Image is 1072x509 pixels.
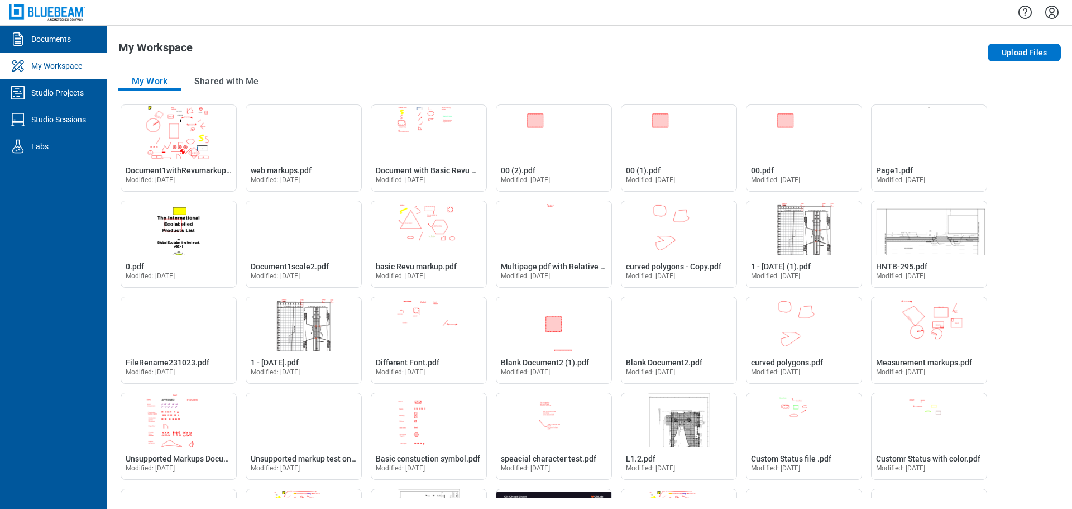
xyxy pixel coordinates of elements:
img: 0.pdf [121,201,236,255]
div: Open Document1withRevumarkups.pdf in Editor [121,104,237,192]
div: Open 00 (1).pdf in Editor [621,104,737,192]
div: Open curved polygons.pdf in Editor [746,297,862,384]
img: Measurement markups.pdf [872,297,987,351]
img: Basic constuction symbol.pdf [371,393,486,447]
img: Multipage pdf with Relative hyperlink.pdf [496,201,611,255]
span: Unsupported markup test on [DATE].pdf [251,454,390,463]
div: Open speacial character test.pdf in Editor [496,393,612,480]
div: Open Page1.pdf in Editor [871,104,987,192]
div: Labs [31,141,49,152]
div: Open HNTB-295.pdf in Editor [871,201,987,288]
div: Open Measurement markups.pdf in Editor [871,297,987,384]
h1: My Workspace [118,41,193,59]
span: Modified: [DATE] [876,272,926,280]
span: Modified: [DATE] [626,368,676,376]
span: 0.pdf [126,262,144,271]
span: Modified: [DATE] [876,368,926,376]
span: Document1scale2.pdf [251,262,329,271]
svg: Studio Projects [9,84,27,102]
span: Page1.pdf [876,166,913,175]
span: Modified: [DATE] [501,272,551,280]
svg: Studio Sessions [9,111,27,129]
span: 00 (2).pdf [501,166,535,175]
span: Modified: [DATE] [251,368,300,376]
span: Multipage pdf with Relative hyperlink.pdf [501,262,647,271]
span: Modified: [DATE] [751,368,801,376]
span: Modified: [DATE] [376,176,425,184]
div: Open L1.2.pdf in Editor [621,393,737,480]
div: Open Document1scale2.pdf in Editor [246,201,362,288]
button: Upload Files [988,44,1061,61]
div: Open Blank Document2.pdf in Editor [621,297,737,384]
span: Modified: [DATE] [501,464,551,472]
span: 1 - [DATE].pdf [251,358,299,367]
span: curved polygons.pdf [751,358,823,367]
button: Settings [1043,3,1061,22]
div: Open 00.pdf in Editor [746,104,862,192]
span: Modified: [DATE] [126,176,175,184]
img: 00 (1).pdf [621,105,736,159]
span: curved polygons - Copy.pdf [626,262,721,271]
div: Open curved polygons - Copy.pdf in Editor [621,201,737,288]
div: Open Different Font.pdf in Editor [371,297,487,384]
span: 00 (1).pdf [626,166,661,175]
img: Document1withRevumarkups.pdf [121,105,236,159]
span: HNTB-295.pdf [876,262,927,271]
span: basic Revu markup.pdf [376,262,457,271]
span: Modified: [DATE] [251,176,300,184]
div: Open Basic constuction symbol.pdf in Editor [371,393,487,480]
img: 00.pdf [746,105,862,159]
button: My Work [118,73,181,91]
img: L1.2.pdf [621,393,736,447]
span: Modified: [DATE] [751,464,801,472]
div: Open Document with Basic Revu markups, Custome Status and replies.pdf in Editor [371,104,487,192]
span: Modified: [DATE] [626,176,676,184]
div: Open basic Revu markup.pdf in Editor [371,201,487,288]
span: Document1withRevumarkups.pdf [126,166,244,175]
span: Modified: [DATE] [126,368,175,376]
div: My Workspace [31,60,82,72]
span: Modified: [DATE] [376,464,425,472]
span: Modified: [DATE] [376,272,425,280]
img: Blank Document2 (1).pdf [496,297,611,351]
span: Modified: [DATE] [501,176,551,184]
img: Custom Status file .pdf [746,393,862,447]
img: Unsupported Markups Document1.pdf [121,393,236,447]
img: FileRename231023.pdf [121,297,236,351]
div: Open 00 (2).pdf in Editor [496,104,612,192]
div: Open Unsupported Markups Document1.pdf in Editor [121,393,237,480]
span: Blank Document2.pdf [626,358,702,367]
div: Open FileRename231023.pdf in Editor [121,297,237,384]
img: Blank Document2.pdf [621,297,736,351]
img: Unsupported markup test on feb 2.pdf [246,393,361,447]
span: Custom Status file .pdf [751,454,831,463]
span: Modified: [DATE] [251,464,300,472]
span: 1 - [DATE] (1).pdf [751,262,811,271]
svg: Documents [9,30,27,48]
button: Shared with Me [181,73,272,91]
img: Document1scale2.pdf [246,201,361,255]
span: Modified: [DATE] [251,272,300,280]
div: Open Multipage pdf with Relative hyperlink.pdf in Editor [496,201,612,288]
div: Studio Projects [31,87,84,98]
span: Unsupported Markups Document1.pdf [126,454,260,463]
div: Open Custom Status file .pdf in Editor [746,393,862,480]
img: Customr Status with color.pdf [872,393,987,447]
span: web markups.pdf [251,166,312,175]
svg: My Workspace [9,57,27,75]
span: Modified: [DATE] [626,272,676,280]
span: Modified: [DATE] [626,464,676,472]
img: 00 (2).pdf [496,105,611,159]
span: Modified: [DATE] [876,464,926,472]
svg: Labs [9,137,27,155]
span: Modified: [DATE] [751,176,801,184]
img: 1 - 12.7.2020 (1).pdf [746,201,862,255]
span: Document with Basic Revu markups, Custome Status and replies.pdf [376,166,617,175]
div: Open web markups.pdf in Editor [246,104,362,192]
span: Modified: [DATE] [876,176,926,184]
img: Page1.pdf [872,105,987,159]
img: Document with Basic Revu markups, Custome Status and replies.pdf [371,105,486,159]
span: Measurement markups.pdf [876,358,972,367]
div: Open Unsupported markup test on feb 2.pdf in Editor [246,393,362,480]
img: Different Font.pdf [371,297,486,351]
